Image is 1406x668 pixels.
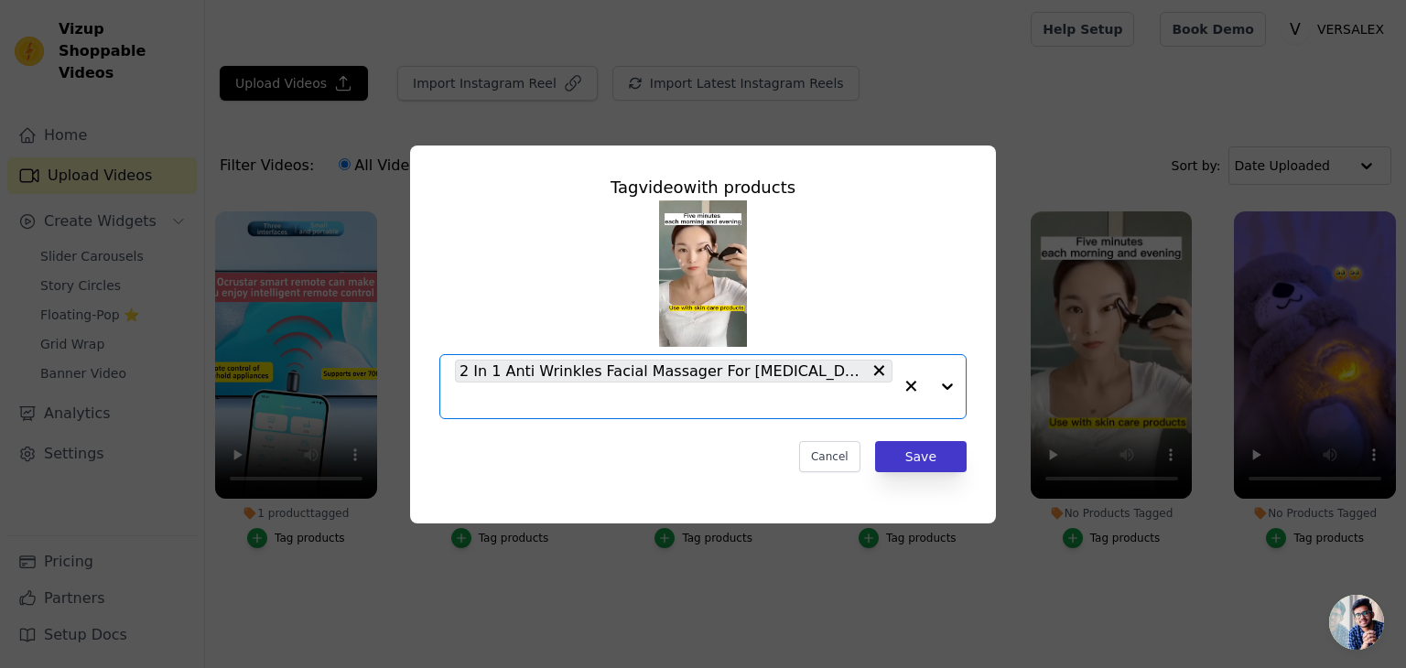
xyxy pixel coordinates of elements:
[875,441,967,472] button: Save
[460,360,866,382] span: 2 In 1 Anti Wrinkles Facial Massager For [MEDICAL_DATA]
[799,441,860,472] button: Cancel
[659,200,747,347] img: tn-b5ab593eabe9448fbea653c6cb34f502.png
[439,175,967,200] div: Tag video with products
[1329,595,1384,650] a: Open chat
